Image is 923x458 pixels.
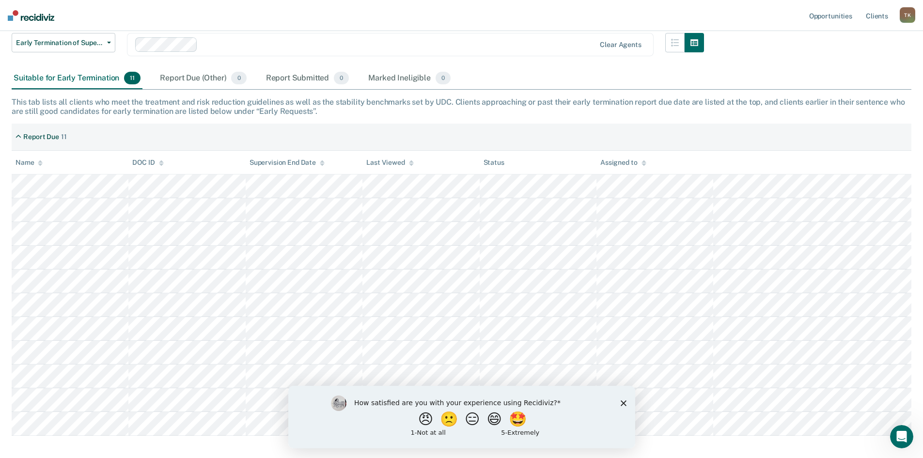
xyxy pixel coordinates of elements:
[23,133,59,141] div: Report Due
[12,68,142,89] div: Suitable for Early Termination11
[366,158,413,167] div: Last Viewed
[61,133,67,141] div: 11
[900,7,915,23] button: TK
[890,425,913,448] iframe: Intercom live chat
[600,158,646,167] div: Assigned to
[264,68,351,89] div: Report Submitted0
[250,158,325,167] div: Supervision End Date
[158,68,248,89] div: Report Due (Other)0
[366,68,453,89] div: Marked Ineligible0
[16,158,43,167] div: Name
[12,97,911,116] div: This tab lists all clients who meet the treatment and risk reduction guidelines as well as the st...
[16,39,103,47] span: Early Termination of Supervision
[334,72,349,84] span: 0
[900,7,915,23] div: T K
[12,33,115,52] button: Early Termination of Supervision
[231,72,246,84] span: 0
[132,158,163,167] div: DOC ID
[124,72,141,84] span: 11
[600,41,641,49] div: Clear agents
[484,158,504,167] div: Status
[12,129,71,145] div: Report Due11
[8,10,54,21] img: Recidiviz
[288,386,635,448] iframe: To enrich screen reader interactions, please activate Accessibility in Grammarly extension settings
[436,72,451,84] span: 0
